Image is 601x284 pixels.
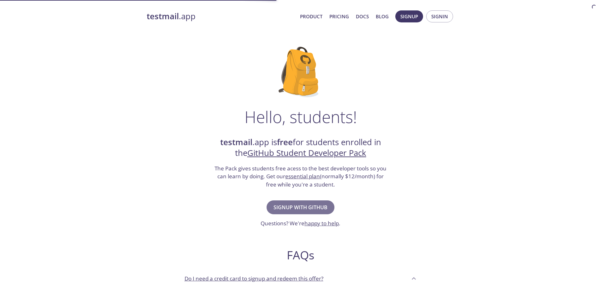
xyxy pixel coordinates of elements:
[356,12,369,21] a: Docs
[329,12,349,21] a: Pricing
[395,10,423,22] button: Signup
[261,219,340,228] h3: Questions? We're .
[277,137,293,148] strong: free
[147,11,295,22] a: testmail.app
[147,11,179,22] strong: testmail
[426,10,453,22] button: Signin
[245,107,357,126] h1: Hello, students!
[185,275,323,283] p: Do I need a credit card to signup and redeem this offer?
[180,248,422,262] h2: FAQs
[214,164,387,189] h3: The Pack gives students free acess to the best developer tools so you can learn by doing. Get our...
[431,12,448,21] span: Signin
[279,47,322,97] img: github-student-backpack.png
[247,147,366,158] a: GitHub Student Developer Pack
[285,173,320,180] a: essential plan
[214,137,387,159] h2: .app is for students enrolled in the
[304,220,339,227] a: happy to help
[267,200,334,214] button: Signup with GitHub
[220,137,252,148] strong: testmail
[274,203,327,212] span: Signup with GitHub
[376,12,389,21] a: Blog
[400,12,418,21] span: Signup
[300,12,322,21] a: Product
